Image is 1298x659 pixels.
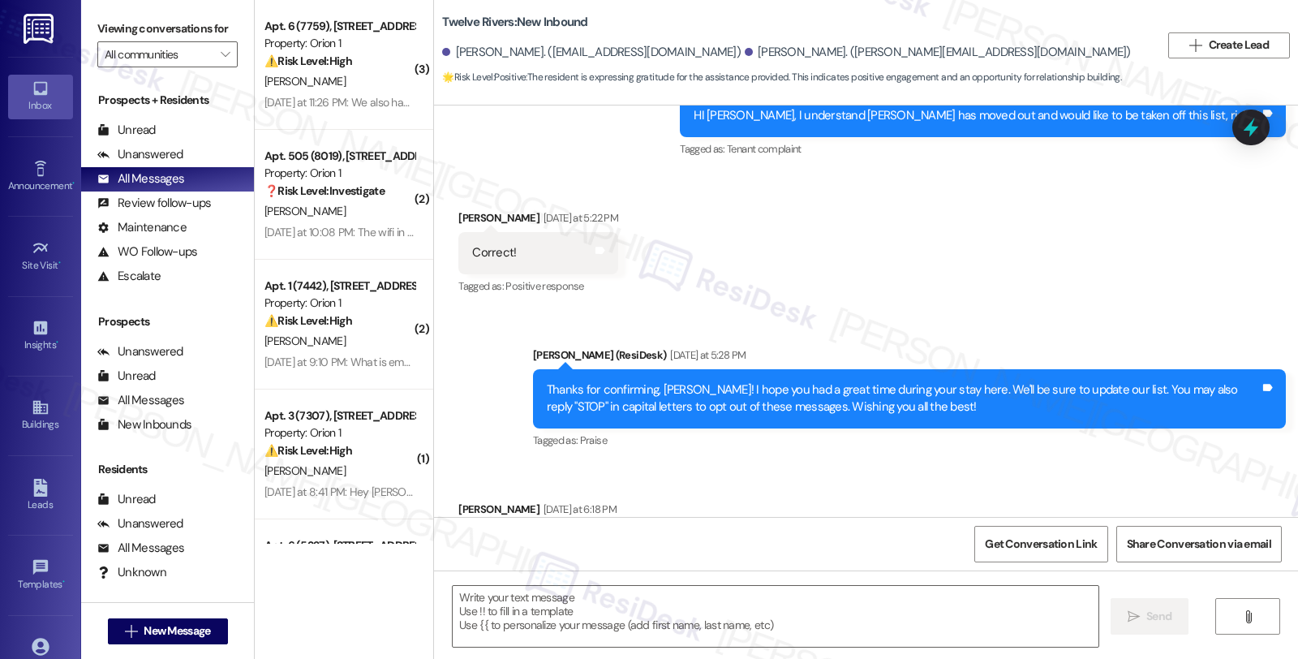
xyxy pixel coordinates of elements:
[24,14,57,44] img: ResiDesk Logo
[97,491,156,508] div: Unread
[97,416,191,433] div: New Inbounds
[547,381,1260,416] div: Thanks for confirming, [PERSON_NAME]! I hope you had a great time during your stay here. We'll be...
[56,337,58,348] span: •
[264,313,352,328] strong: ⚠️ Risk Level: High
[264,537,415,554] div: Apt. 6 (5327), [STREET_ADDRESS]
[264,443,352,458] strong: ⚠️ Risk Level: High
[264,183,385,198] strong: ❓ Risk Level: Investigate
[264,355,483,369] div: [DATE] at 9:10 PM: What is emergency number
[97,146,183,163] div: Unanswered
[1146,608,1171,625] span: Send
[1242,610,1254,623] i: 
[680,137,1286,161] div: Tagged as:
[264,35,415,52] div: Property: Orion 1
[105,41,212,67] input: All communities
[8,75,73,118] a: Inbox
[97,219,187,236] div: Maintenance
[745,44,1131,61] div: [PERSON_NAME]. ([PERSON_NAME][EMAIL_ADDRESS][DOMAIN_NAME])
[62,576,65,588] span: •
[442,71,526,84] strong: 🌟 Risk Level: Positive
[1111,598,1189,635] button: Send
[97,195,211,212] div: Review follow-ups
[97,540,184,557] div: All Messages
[580,433,607,447] span: Praise
[97,122,156,139] div: Unread
[1116,526,1282,562] button: Share Conversation via email
[144,622,210,640] span: New Message
[8,314,73,358] a: Insights •
[458,209,618,232] div: [PERSON_NAME]
[97,564,166,581] div: Unknown
[539,209,618,226] div: [DATE] at 5:22 PM
[264,278,415,295] div: Apt. 1 (7442), [STREET_ADDRESS]
[97,16,238,41] label: Viewing conversations for
[985,536,1097,553] span: Get Conversation Link
[264,485,991,499] div: [DATE] at 8:41 PM: Hey [PERSON_NAME], we appreciate your text! We'll be back at 11AM to help you ...
[264,334,346,348] span: [PERSON_NAME]
[264,54,352,68] strong: ⚠️ Risk Level: High
[8,553,73,597] a: Templates •
[533,347,1286,369] div: [PERSON_NAME] (ResiDesk)
[221,48,230,61] i: 
[442,14,587,31] b: Twelve Rivers: New Inbound
[81,461,254,478] div: Residents
[472,244,516,261] div: Correct!
[264,18,415,35] div: Apt. 6 (7759), [STREET_ADDRESS]
[97,515,183,532] div: Unanswered
[8,235,73,278] a: Site Visit •
[97,343,183,360] div: Unanswered
[442,69,1121,86] span: : The resident is expressing gratitude for the assistance provided. This indicates positive engag...
[666,347,746,364] div: [DATE] at 5:28 PM
[125,625,137,638] i: 
[458,501,710,523] div: [PERSON_NAME]
[505,279,583,293] span: Positive response
[81,92,254,109] div: Prospects + Residents
[727,142,802,156] span: Tenant complaint
[1127,536,1271,553] span: Share Conversation via email
[1209,37,1269,54] span: Create Lead
[974,526,1107,562] button: Get Conversation Link
[72,178,75,189] span: •
[58,257,61,269] span: •
[264,424,415,441] div: Property: Orion 1
[97,392,184,409] div: All Messages
[97,243,197,261] div: WO Follow-ups
[264,295,415,312] div: Property: Orion 1
[264,74,346,88] span: [PERSON_NAME]
[442,44,741,61] div: [PERSON_NAME]. ([EMAIL_ADDRESS][DOMAIN_NAME])
[694,107,1260,124] div: HI [PERSON_NAME], I understand [PERSON_NAME] has moved out and would like to be taken off this li...
[97,170,184,187] div: All Messages
[264,204,346,218] span: [PERSON_NAME]
[1189,39,1201,52] i: 
[8,474,73,518] a: Leads
[264,463,346,478] span: [PERSON_NAME]
[8,394,73,437] a: Buildings
[533,429,1286,452] div: Tagged as:
[108,618,228,644] button: New Message
[264,407,415,424] div: Apt. 3 (7307), [STREET_ADDRESS]
[1168,32,1290,58] button: Create Lead
[264,148,415,165] div: Apt. 505 (8019), [STREET_ADDRESS]
[97,368,156,385] div: Unread
[264,225,617,239] div: [DATE] at 10:08 PM: The wifi in unit 505 has not been working for two days.
[539,501,617,518] div: [DATE] at 6:18 PM
[264,95,991,110] div: [DATE] at 11:26 PM: We also have another package from USPS that was supposed to come in, but it's...
[264,165,415,182] div: Property: Orion 1
[1128,610,1140,623] i: 
[458,274,618,298] div: Tagged as:
[81,313,254,330] div: Prospects
[97,268,161,285] div: Escalate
